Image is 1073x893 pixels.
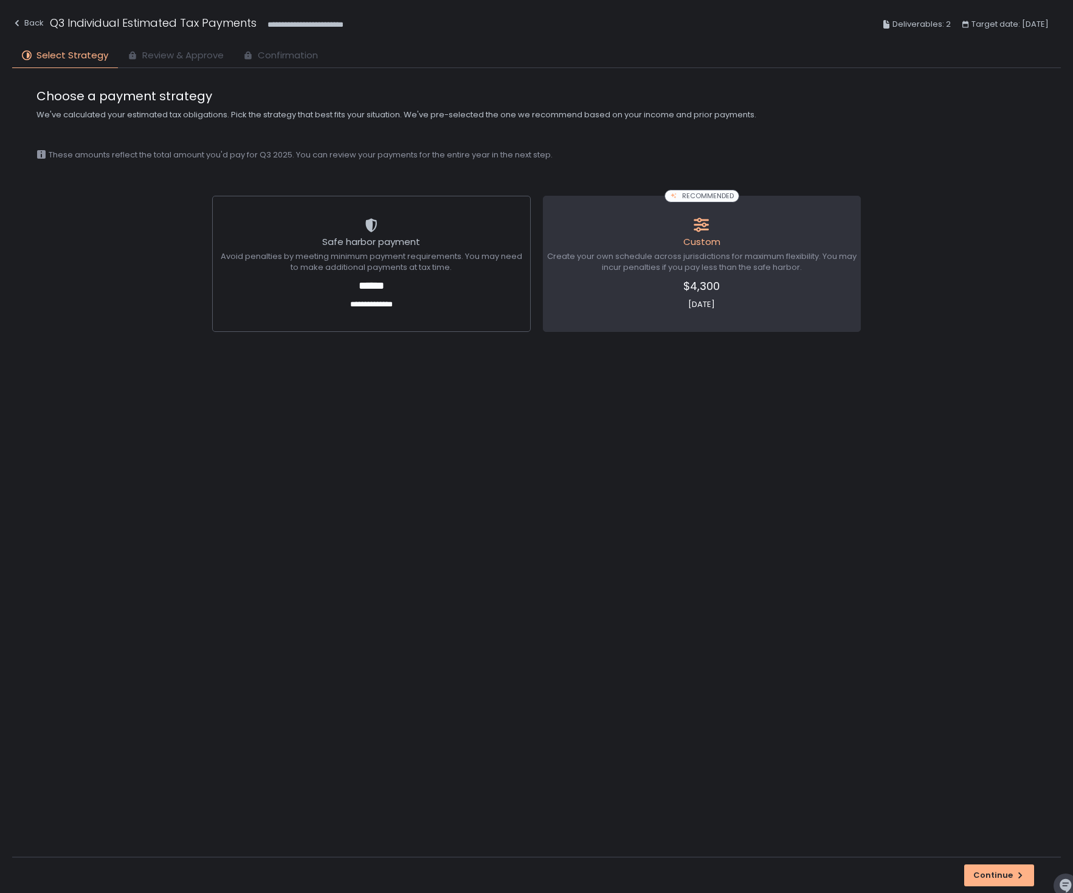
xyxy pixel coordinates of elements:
button: Continue [964,864,1034,886]
span: Review & Approve [142,49,224,63]
span: These amounts reflect the total amount you'd pay for Q3 2025. You can review your payments for th... [49,150,553,160]
div: Back [12,16,44,30]
span: Confirmation [258,49,318,63]
span: Safe harbor payment [322,235,420,248]
span: Create your own schedule across jurisdictions for maximum flexibility. You may incur penalties if... [547,251,857,273]
span: We've calculated your estimated tax obligations. Pick the strategy that best fits your situation.... [36,109,1037,120]
span: Custom [683,235,720,248]
h1: Q3 Individual Estimated Tax Payments [50,15,257,31]
span: $4,300 [547,278,857,294]
span: Target date: [DATE] [971,17,1049,32]
button: Back [12,15,44,35]
span: Select Strategy [36,49,108,63]
div: Continue [973,870,1025,881]
span: Choose a payment strategy [36,88,1037,105]
span: RECOMMENDED [682,191,734,201]
span: [DATE] [547,299,857,310]
span: Deliverables: 2 [892,17,951,32]
span: Avoid penalties by meeting minimum payment requirements. You may need to make additional payments... [216,251,526,273]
